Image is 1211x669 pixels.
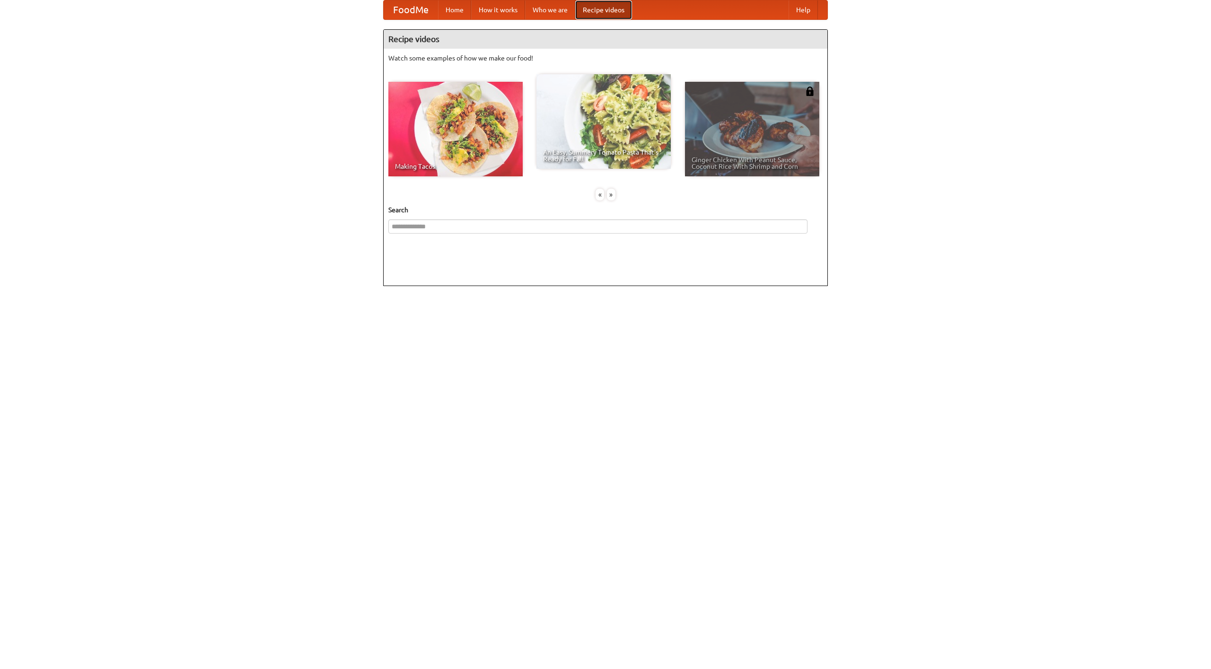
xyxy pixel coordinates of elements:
a: Help [789,0,818,19]
a: How it works [471,0,525,19]
a: An Easy, Summery Tomato Pasta That's Ready for Fall [536,74,671,169]
div: « [596,189,604,200]
a: Recipe videos [575,0,632,19]
span: Making Tacos [395,163,516,170]
h5: Search [388,205,823,215]
div: » [607,189,615,200]
h4: Recipe videos [384,30,827,49]
a: Who we are [525,0,575,19]
span: An Easy, Summery Tomato Pasta That's Ready for Fall [543,149,664,162]
img: 483408.png [805,87,815,96]
a: Home [438,0,471,19]
a: Making Tacos [388,82,523,176]
p: Watch some examples of how we make our food! [388,53,823,63]
a: FoodMe [384,0,438,19]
